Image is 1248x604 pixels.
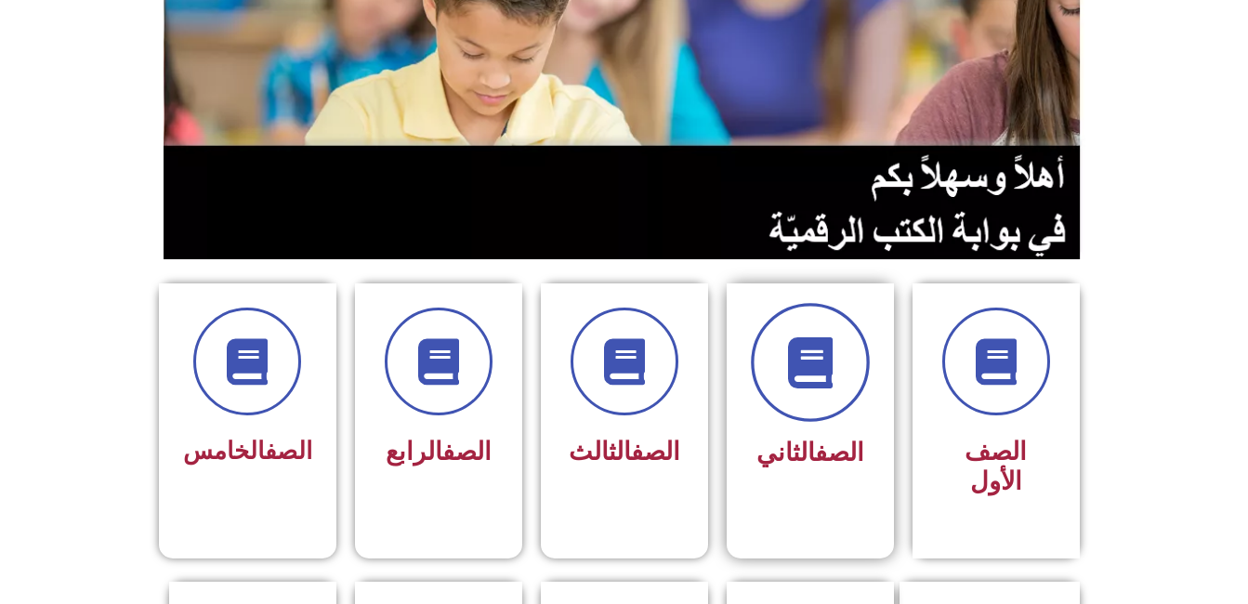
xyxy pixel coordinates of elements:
span: الخامس [183,437,312,465]
span: الثاني [756,438,864,467]
a: الصف [815,438,864,467]
span: الرابع [386,437,492,466]
span: الثالث [569,437,680,466]
span: الصف الأول [965,437,1027,496]
a: الصف [265,437,312,465]
a: الصف [442,437,492,466]
a: الصف [631,437,680,466]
